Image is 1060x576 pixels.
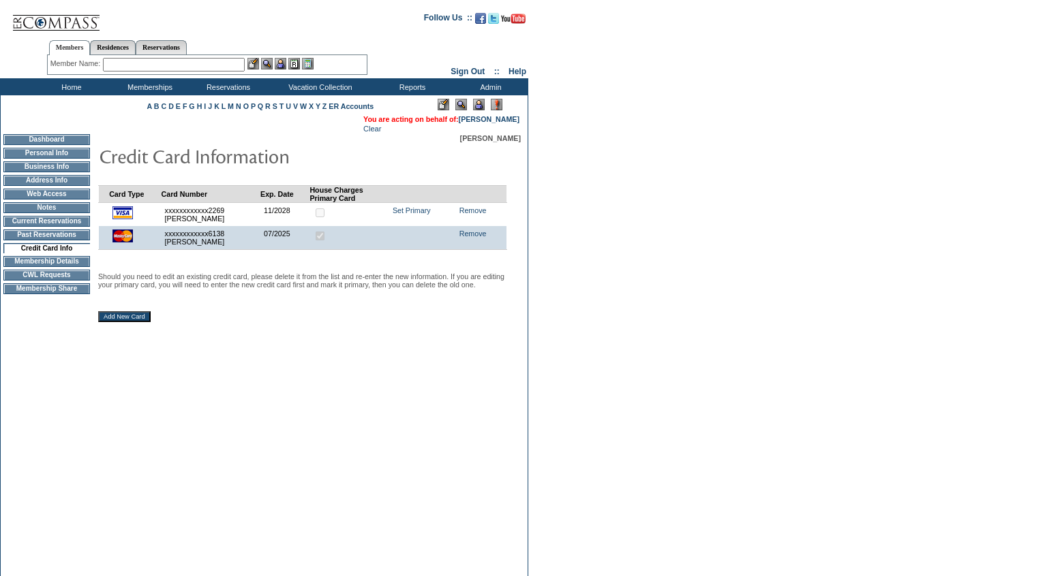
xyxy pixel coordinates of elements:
[204,102,206,110] a: I
[3,175,90,186] td: Address Info
[450,78,528,95] td: Admin
[3,189,90,199] td: Web Access
[459,206,487,214] a: Remove
[3,229,90,240] td: Past Reservations
[288,58,300,69] img: Reservations
[154,102,160,110] a: B
[98,272,507,289] p: Should you need to edit an existing credit card, please delete it from the list and re-enter the ...
[3,256,90,267] td: Membership Details
[162,185,260,202] td: Card Number
[501,14,526,24] img: Subscribe to our YouTube Channel
[455,99,467,110] img: View Mode
[473,99,485,110] img: Impersonate
[162,202,260,226] td: xxxxxxxxxxxx2269 [PERSON_NAME]
[451,67,485,76] a: Sign Out
[251,102,256,110] a: P
[424,12,472,28] td: Follow Us ::
[309,102,314,110] a: X
[438,99,449,110] img: Edit Mode
[50,58,103,69] div: Member Name:
[109,78,187,95] td: Memberships
[168,102,174,110] a: D
[236,102,241,110] a: N
[3,134,90,145] td: Dashboard
[460,134,521,142] span: [PERSON_NAME]
[112,206,133,219] img: icon_cc_visa.gif
[475,13,486,24] img: Become our fan on Facebook
[187,78,266,95] td: Reservations
[99,142,372,170] img: pgTtlCreditCardInfo.gif
[279,102,284,110] a: T
[112,229,133,242] img: icon_cc_mc.gif
[322,102,327,110] a: Z
[3,243,90,253] td: Credit Card Info
[488,13,499,24] img: Follow us on Twitter
[228,102,234,110] a: M
[266,78,372,95] td: Vacation Collection
[176,102,181,110] a: E
[329,102,374,110] a: ER Accounts
[90,40,136,54] a: Residences
[265,102,271,110] a: R
[316,102,320,110] a: Y
[3,148,90,159] td: Personal Info
[459,229,487,238] a: Remove
[488,17,499,25] a: Follow us on Twitter
[501,17,526,25] a: Subscribe to our YouTube Channel
[3,161,90,172] td: Business Info
[183,102,187,110] a: F
[258,102,263,110] a: Q
[260,226,309,250] td: 07/2025
[261,58,273,69] img: View
[475,17,486,25] a: Become our fan on Facebook
[509,67,526,76] a: Help
[214,102,219,110] a: K
[3,202,90,213] td: Notes
[302,58,314,69] img: b_calculator.gif
[3,283,90,294] td: Membership Share
[147,102,152,110] a: A
[309,185,389,202] td: House Charges Primary Card
[197,102,202,110] a: H
[393,206,431,214] a: Set Primary
[293,102,298,110] a: V
[161,102,166,110] a: C
[286,102,291,110] a: U
[491,99,502,110] img: Log Concern/Member Elevation
[363,125,381,133] a: Clear
[363,115,519,123] span: You are acting on behalf of:
[372,78,450,95] td: Reports
[49,40,91,55] a: Members
[222,102,226,110] a: L
[136,40,187,54] a: Reservations
[260,185,309,202] td: Exp. Date
[260,202,309,226] td: 11/2028
[98,311,151,322] input: Add New Card
[162,226,260,250] td: xxxxxxxxxxxx6138 [PERSON_NAME]
[109,185,161,202] td: Card Type
[189,102,194,110] a: G
[275,58,286,69] img: Impersonate
[494,67,500,76] span: ::
[273,102,277,110] a: S
[208,102,212,110] a: J
[12,3,100,31] img: Compass Home
[300,102,307,110] a: W
[247,58,259,69] img: b_edit.gif
[3,270,90,281] td: CWL Requests
[459,115,519,123] a: [PERSON_NAME]
[3,216,90,227] td: Current Reservations
[31,78,109,95] td: Home
[243,102,249,110] a: O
